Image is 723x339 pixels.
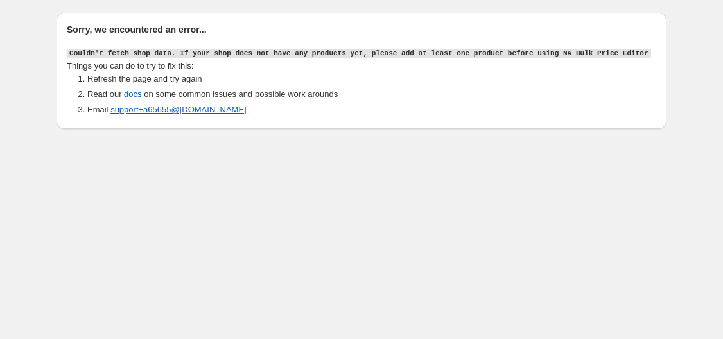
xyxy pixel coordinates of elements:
[67,61,193,71] span: Things you can do to try to fix this:
[124,89,141,99] a: docs
[67,23,656,36] h2: Sorry, we encountered an error...
[87,88,656,101] li: Read our on some common issues and possible work arounds
[67,49,651,58] code: Couldn't fetch shop data. If your shop does not have any products yet, please add at least one pr...
[87,103,656,116] li: Email
[110,105,247,114] a: support+a65655@[DOMAIN_NAME]
[87,73,656,85] li: Refresh the page and try again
